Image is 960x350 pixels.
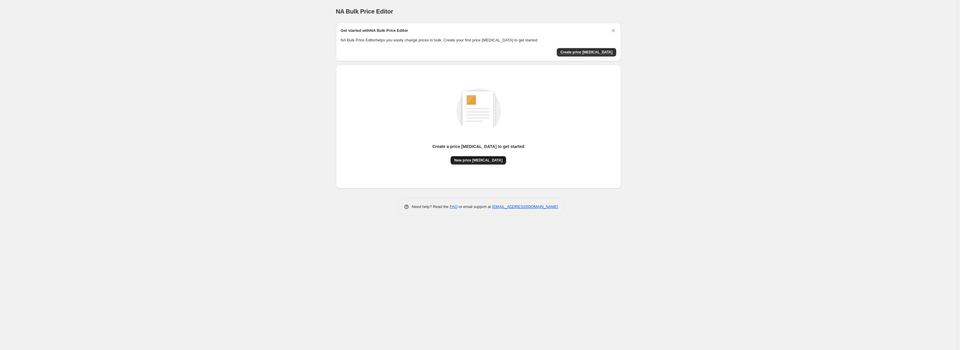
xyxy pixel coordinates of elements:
span: NA Bulk Price Editor [336,8,393,15]
button: Create price change job [557,48,616,56]
span: or email support at [457,204,492,209]
span: Need help? Read the [412,204,450,209]
p: NA Bulk Price Editor helps you easily change prices in bulk. Create your first price [MEDICAL_DAT... [341,37,616,43]
h2: Get started with NA Bulk Price Editor [341,28,408,34]
p: Create a price [MEDICAL_DATA] to get started [432,143,524,149]
button: New price [MEDICAL_DATA] [451,156,506,164]
span: New price [MEDICAL_DATA] [454,158,502,163]
button: Dismiss card [610,28,616,34]
a: [EMAIL_ADDRESS][DOMAIN_NAME] [492,204,558,209]
a: FAQ [450,204,457,209]
span: Create price [MEDICAL_DATA] [560,50,613,55]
